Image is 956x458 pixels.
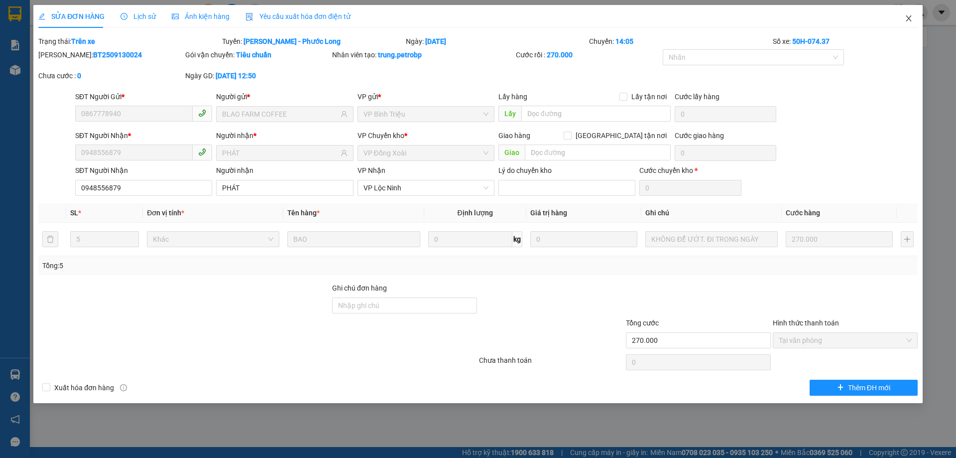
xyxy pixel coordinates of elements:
[332,49,514,60] div: Nhân viên tạo:
[478,355,625,372] div: Chưa thanh toán
[779,333,912,348] span: Tại văn phòng
[521,106,671,122] input: Dọc đường
[405,36,589,47] div: Ngày:
[172,13,179,20] span: picture
[221,36,405,47] div: Tuyến:
[70,209,78,217] span: SL
[147,209,184,217] span: Đơn vị tính
[42,260,369,271] div: Tổng: 5
[498,165,635,176] div: Lý do chuyển kho
[905,14,913,22] span: close
[216,130,353,141] div: Người nhận
[332,298,477,313] input: Ghi chú đơn hàng
[572,130,671,141] span: [GEOGRAPHIC_DATA] tận nơi
[38,70,183,81] div: Chưa cước :
[901,231,914,247] button: plus
[498,93,527,101] span: Lấy hàng
[498,106,521,122] span: Lấy
[198,109,206,117] span: phone
[245,13,253,21] img: icon
[378,51,422,59] b: trung.petrobp
[498,145,525,160] span: Giao
[287,231,420,247] input: VD: Bàn, Ghế
[530,231,637,247] input: 0
[363,107,488,122] span: VP Bình Triệu
[50,382,118,393] span: Xuất hóa đơn hàng
[38,13,45,20] span: edit
[458,209,493,217] span: Định lượng
[895,5,923,33] button: Close
[425,37,446,45] b: [DATE]
[172,12,230,20] span: Ảnh kiện hàng
[75,91,212,102] div: SĐT Người Gửi
[792,37,830,45] b: 50H-074.37
[810,380,918,396] button: plusThêm ĐH mới
[358,132,404,140] span: VP Chuyển kho
[38,12,105,20] span: SỬA ĐƠN HÀNG
[675,106,776,122] input: Cước lấy hàng
[120,12,156,20] span: Lịch sử
[547,51,573,59] b: 270.000
[222,109,338,120] input: Tên người gửi
[185,49,330,60] div: Gói vận chuyển:
[236,51,271,59] b: Tiêu chuẩn
[71,37,95,45] b: Trên xe
[222,148,338,158] input: Tên người nhận
[42,231,58,247] button: delete
[848,382,890,393] span: Thêm ĐH mới
[120,384,127,391] span: info-circle
[626,319,659,327] span: Tổng cước
[358,91,494,102] div: VP gửi
[530,209,567,217] span: Giá trị hàng
[498,132,530,140] span: Giao hàng
[525,145,671,160] input: Dọc đường
[786,209,820,217] span: Cước hàng
[245,12,351,20] span: Yêu cầu xuất hóa đơn điện tử
[786,231,893,247] input: 0
[645,231,778,247] input: Ghi Chú
[363,146,488,160] span: VP Đồng Xoài
[512,231,522,247] span: kg
[38,49,183,60] div: [PERSON_NAME]:
[216,72,256,80] b: [DATE] 12:50
[75,165,212,176] div: SĐT Người Nhận
[772,36,919,47] div: Số xe:
[332,284,387,292] label: Ghi chú đơn hàng
[37,36,221,47] div: Trạng thái:
[675,145,776,161] input: Cước giao hàng
[773,319,839,327] label: Hình thức thanh toán
[675,132,724,140] label: Cước giao hàng
[588,36,772,47] div: Chuyến:
[358,165,494,176] div: VP Nhận
[93,51,142,59] b: BT2509130024
[185,70,330,81] div: Ngày GD:
[77,72,81,80] b: 0
[627,91,671,102] span: Lấy tận nơi
[516,49,661,60] div: Cước rồi :
[675,93,719,101] label: Cước lấy hàng
[153,232,273,247] span: Khác
[287,209,320,217] span: Tên hàng
[216,91,353,102] div: Người gửi
[243,37,341,45] b: [PERSON_NAME] - Phước Long
[639,165,741,176] div: Cước chuyển kho
[837,384,844,392] span: plus
[216,165,353,176] div: Người nhận
[363,180,488,195] span: VP Lộc Ninh
[641,203,782,223] th: Ghi chú
[341,111,348,118] span: user
[341,150,348,156] span: user
[198,148,206,156] span: phone
[615,37,633,45] b: 14:05
[75,130,212,141] div: SĐT Người Nhận
[120,13,127,20] span: clock-circle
